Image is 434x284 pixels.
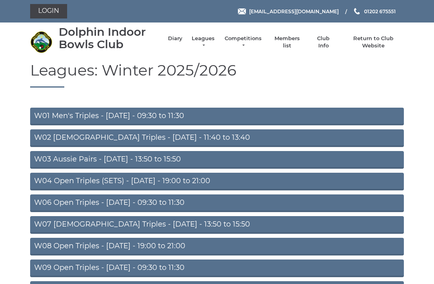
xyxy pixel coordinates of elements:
[30,62,404,88] h1: Leagues: Winter 2025/2026
[30,259,404,277] a: W09 Open Triples - [DATE] - 09:30 to 11:30
[343,35,404,49] a: Return to Club Website
[30,31,52,53] img: Dolphin Indoor Bowls Club
[238,8,246,14] img: Email
[30,4,67,18] a: Login
[238,8,339,15] a: Email [EMAIL_ADDRESS][DOMAIN_NAME]
[30,173,404,190] a: W04 Open Triples (SETS) - [DATE] - 19:00 to 21:00
[30,151,404,169] a: W03 Aussie Pairs - [DATE] - 13:50 to 15:50
[30,238,404,255] a: W08 Open Triples - [DATE] - 19:00 to 21:00
[30,216,404,234] a: W07 [DEMOGRAPHIC_DATA] Triples - [DATE] - 13:50 to 15:50
[270,35,303,49] a: Members list
[249,8,339,14] span: [EMAIL_ADDRESS][DOMAIN_NAME]
[224,35,262,49] a: Competitions
[30,129,404,147] a: W02 [DEMOGRAPHIC_DATA] Triples - [DATE] - 11:40 to 13:40
[354,8,360,14] img: Phone us
[30,108,404,125] a: W01 Men's Triples - [DATE] - 09:30 to 11:30
[30,194,404,212] a: W06 Open Triples - [DATE] - 09:30 to 11:30
[312,35,335,49] a: Club Info
[353,8,396,15] a: Phone us 01202 675551
[364,8,396,14] span: 01202 675551
[190,35,216,49] a: Leagues
[59,26,160,51] div: Dolphin Indoor Bowls Club
[168,35,182,42] a: Diary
